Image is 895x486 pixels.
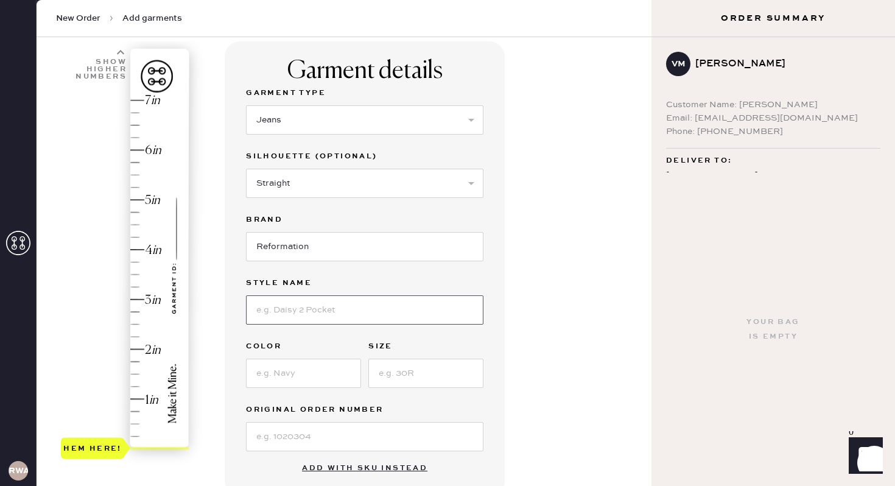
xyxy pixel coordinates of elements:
[246,422,483,451] input: e.g. 1020304
[63,441,122,456] div: Hem here!
[672,60,686,68] h3: VM
[246,232,483,261] input: Brand name
[246,339,361,354] label: Color
[666,111,880,125] div: Email: [EMAIL_ADDRESS][DOMAIN_NAME]
[130,49,189,448] img: image
[246,295,483,325] input: e.g. Daisy 2 Pocket
[666,125,880,138] div: Phone: [PHONE_NUMBER]
[246,276,483,291] label: Style name
[56,12,100,24] span: New Order
[151,93,160,109] div: in
[695,57,871,71] div: [PERSON_NAME]
[246,359,361,388] input: e.g. Navy
[246,213,483,227] label: Brand
[666,98,880,111] div: Customer Name: [PERSON_NAME]
[145,93,151,109] div: 7
[837,431,890,484] iframe: Front Chat
[246,149,483,164] label: Silhouette (optional)
[651,12,895,24] h3: Order Summary
[666,153,732,168] span: Deliver to:
[246,403,483,417] label: Original Order Number
[368,359,483,388] input: e.g. 30R
[246,86,483,100] label: Garment Type
[122,12,182,24] span: Add garments
[74,58,127,80] div: Show higher numbers
[9,467,28,475] h3: RWA
[666,168,880,199] div: [STREET_ADDRESS] [GEOGRAPHIC_DATA] , NY 11222
[287,57,443,86] div: Garment details
[746,315,799,344] div: Your bag is empty
[295,456,435,481] button: Add with SKU instead
[368,339,483,354] label: Size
